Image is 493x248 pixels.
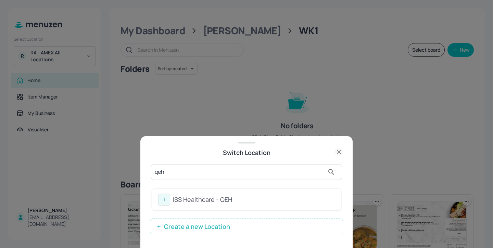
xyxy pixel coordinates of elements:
[155,167,325,178] input: Search location
[325,165,338,179] button: search
[150,219,343,234] button: Create a new Location
[161,223,233,230] span: Create a new Location
[158,194,170,206] div: I
[150,148,343,157] div: Switch Location
[173,195,335,204] div: ISS Healthcare - QEH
